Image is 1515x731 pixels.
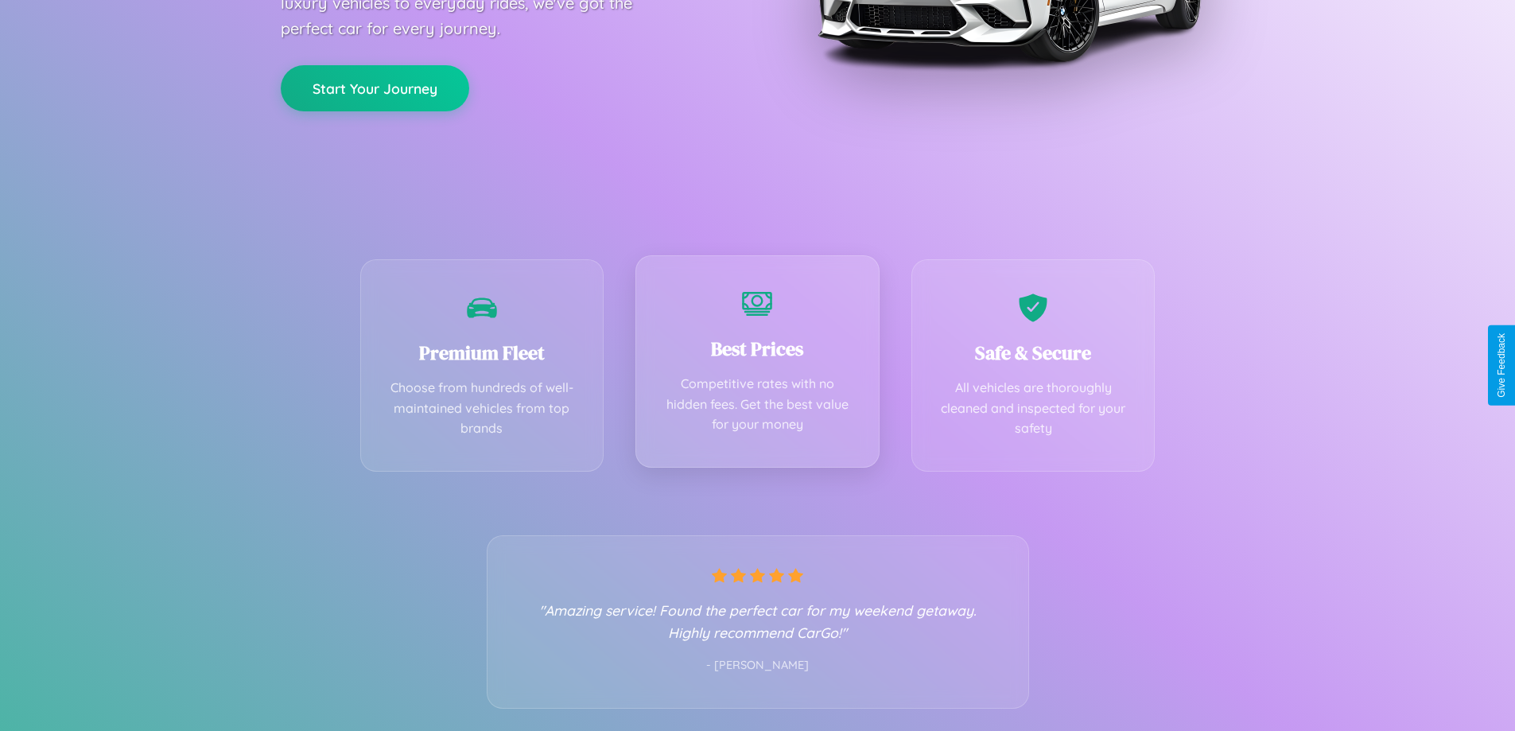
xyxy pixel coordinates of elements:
h3: Premium Fleet [385,340,580,366]
p: - [PERSON_NAME] [519,655,996,676]
div: Give Feedback [1496,333,1507,398]
p: All vehicles are thoroughly cleaned and inspected for your safety [936,378,1131,439]
p: Choose from hundreds of well-maintained vehicles from top brands [385,378,580,439]
h3: Best Prices [660,336,855,362]
p: "Amazing service! Found the perfect car for my weekend getaway. Highly recommend CarGo!" [519,599,996,644]
button: Start Your Journey [281,65,469,111]
p: Competitive rates with no hidden fees. Get the best value for your money [660,374,855,435]
h3: Safe & Secure [936,340,1131,366]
